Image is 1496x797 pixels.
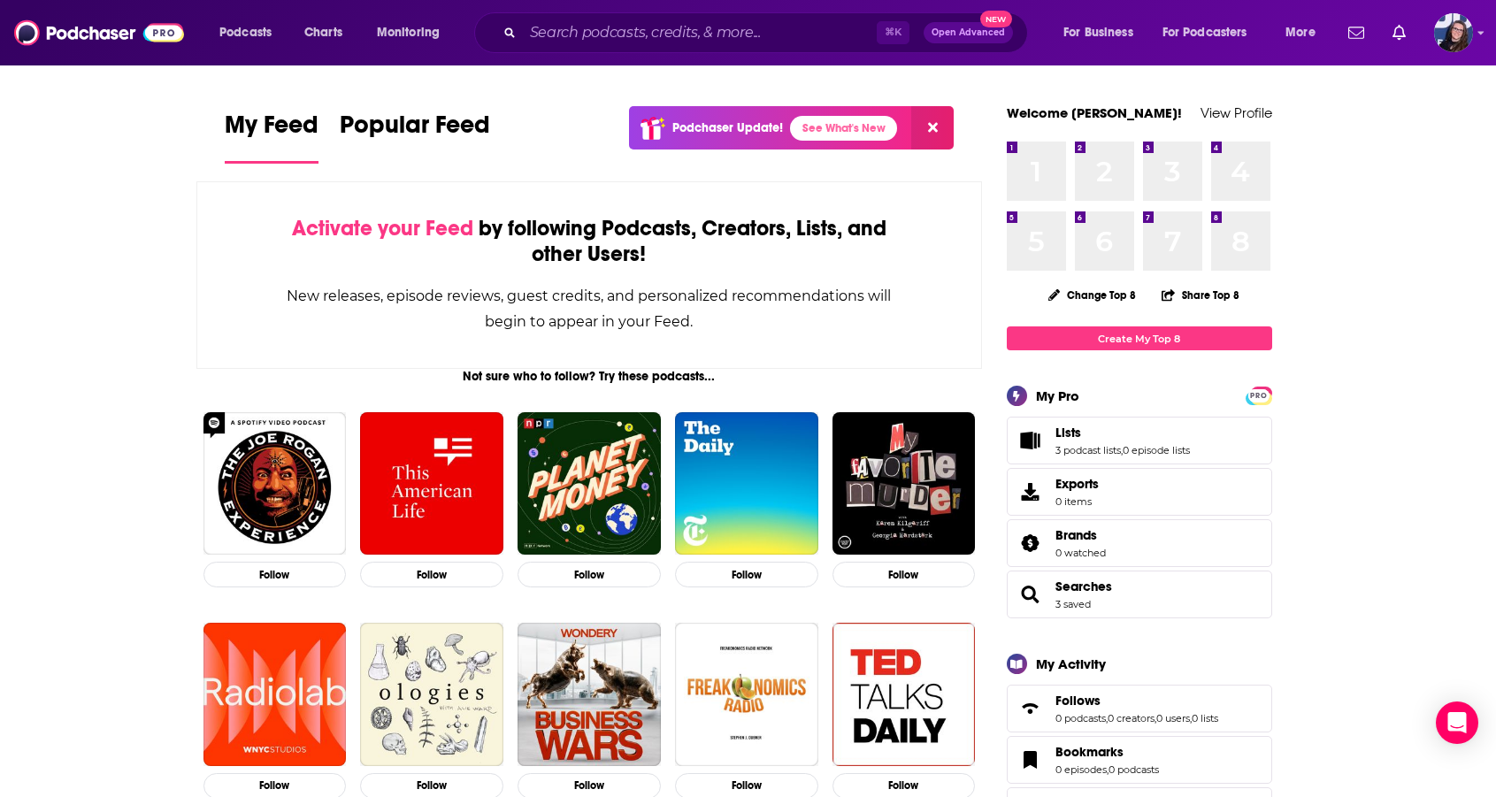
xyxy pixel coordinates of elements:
[1123,444,1190,456] a: 0 episode lists
[1285,20,1316,45] span: More
[1434,13,1473,52] button: Show profile menu
[1013,582,1048,607] a: Searches
[225,110,318,164] a: My Feed
[1055,495,1099,508] span: 0 items
[1161,278,1240,312] button: Share Top 8
[1055,425,1190,441] a: Lists
[832,412,976,556] img: My Favorite Murder with Karen Kilgariff and Georgia Hardstark
[1248,388,1270,402] a: PRO
[1013,531,1048,556] a: Brands
[377,20,440,45] span: Monitoring
[1055,598,1091,610] a: 3 saved
[1055,744,1159,760] a: Bookmarks
[924,22,1013,43] button: Open AdvancedNew
[1036,387,1079,404] div: My Pro
[1007,468,1272,516] a: Exports
[364,19,463,47] button: open menu
[1190,712,1192,724] span: ,
[286,216,894,267] div: by following Podcasts, Creators, Lists, and other Users!
[1051,19,1155,47] button: open menu
[1055,763,1107,776] a: 0 episodes
[1055,527,1097,543] span: Brands
[675,412,818,556] img: The Daily
[832,562,976,587] button: Follow
[1055,712,1106,724] a: 0 podcasts
[293,19,353,47] a: Charts
[304,20,342,45] span: Charts
[790,116,897,141] a: See What's New
[1013,696,1048,721] a: Follows
[1063,20,1133,45] span: For Business
[286,283,894,334] div: New releases, episode reviews, guest credits, and personalized recommendations will begin to appe...
[1162,20,1247,45] span: For Podcasters
[675,562,818,587] button: Follow
[832,623,976,766] img: TED Talks Daily
[1341,18,1371,48] a: Show notifications dropdown
[1106,712,1108,724] span: ,
[672,120,783,135] p: Podchaser Update!
[1055,693,1101,709] span: Follows
[491,12,1045,53] div: Search podcasts, credits, & more...
[1434,13,1473,52] span: Logged in as CallieDaruk
[203,562,347,587] button: Follow
[675,623,818,766] img: Freakonomics Radio
[518,623,661,766] img: Business Wars
[1036,655,1106,672] div: My Activity
[518,562,661,587] button: Follow
[1013,479,1048,504] span: Exports
[292,215,473,241] span: Activate your Feed
[932,28,1005,37] span: Open Advanced
[1055,527,1106,543] a: Brands
[1007,519,1272,567] span: Brands
[1155,712,1156,724] span: ,
[1007,736,1272,784] span: Bookmarks
[14,16,184,50] img: Podchaser - Follow, Share and Rate Podcasts
[1038,284,1147,306] button: Change Top 8
[1055,547,1106,559] a: 0 watched
[1055,476,1099,492] span: Exports
[360,412,503,556] img: This American Life
[1007,326,1272,350] a: Create My Top 8
[203,623,347,766] img: Radiolab
[1434,13,1473,52] img: User Profile
[1201,104,1272,121] a: View Profile
[1013,747,1048,772] a: Bookmarks
[219,20,272,45] span: Podcasts
[1007,104,1182,121] a: Welcome [PERSON_NAME]!
[1109,763,1159,776] a: 0 podcasts
[1151,19,1273,47] button: open menu
[1055,444,1121,456] a: 3 podcast lists
[1055,579,1112,594] a: Searches
[518,412,661,556] img: Planet Money
[360,562,503,587] button: Follow
[225,110,318,150] span: My Feed
[203,412,347,556] img: The Joe Rogan Experience
[1385,18,1413,48] a: Show notifications dropdown
[1055,693,1218,709] a: Follows
[1436,701,1478,744] div: Open Intercom Messenger
[877,21,909,44] span: ⌘ K
[1121,444,1123,456] span: ,
[1192,712,1218,724] a: 0 lists
[360,623,503,766] img: Ologies with Alie Ward
[980,11,1012,27] span: New
[1248,389,1270,402] span: PRO
[1055,744,1124,760] span: Bookmarks
[1013,428,1048,453] a: Lists
[207,19,295,47] button: open menu
[340,110,490,150] span: Popular Feed
[196,369,983,384] div: Not sure who to follow? Try these podcasts...
[340,110,490,164] a: Popular Feed
[1055,425,1081,441] span: Lists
